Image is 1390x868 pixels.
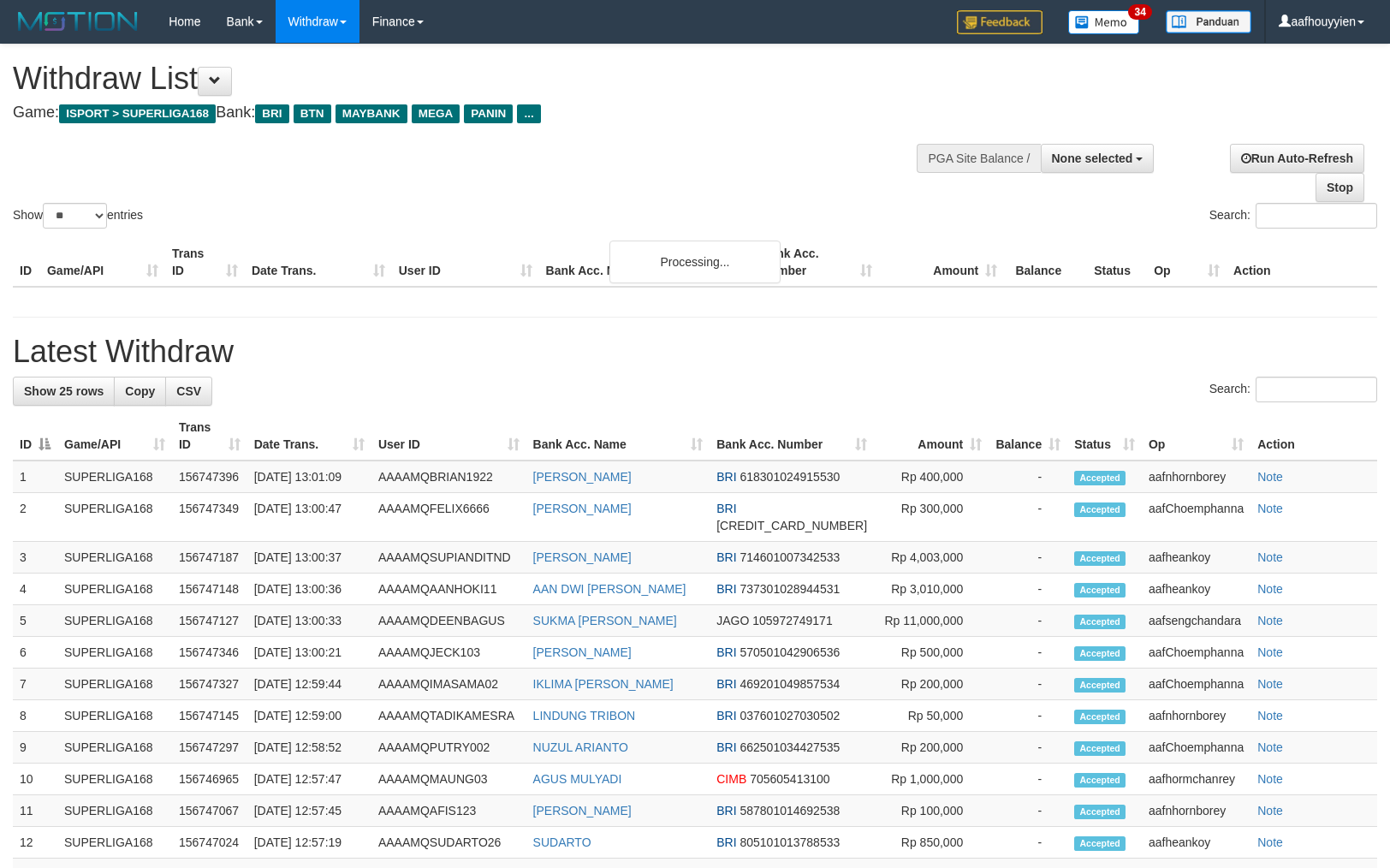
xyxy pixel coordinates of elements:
td: - [989,669,1067,700]
td: 156747349 [172,493,247,542]
td: - [989,605,1067,637]
span: CIMB [716,772,746,786]
span: Accepted [1074,471,1126,485]
th: User ID: activate to sort column ascending [371,412,526,461]
td: Rp 11,000,000 [874,605,989,637]
span: Copy 570501042906536 to clipboard [740,645,840,659]
span: Copy 587801014692538 to clipboard [740,804,840,817]
th: Trans ID [165,238,245,287]
th: Status [1087,238,1147,287]
a: Show 25 rows [13,377,115,406]
td: Rp 1,000,000 [874,764,989,795]
td: - [989,827,1067,859]
td: AAAAMQSUPIANDITND [371,542,526,574]
td: Rp 4,003,000 [874,542,989,574]
td: AAAAMQMAUNG03 [371,764,526,795]
td: 156746965 [172,764,247,795]
td: 1 [13,461,57,493]
span: Copy 714601007342533 to clipboard [740,550,840,564]
span: Accepted [1074,678,1126,693]
h4: Game: Bank: [13,104,910,122]
a: Note [1257,582,1283,596]
td: Rp 400,000 [874,461,989,493]
img: Button%20Memo.svg [1068,10,1140,34]
td: [DATE] 12:57:45 [247,795,371,827]
td: [DATE] 12:59:00 [247,700,371,732]
label: Search: [1209,203,1377,229]
td: SUPERLIGA168 [57,700,172,732]
th: Date Trans. [245,238,392,287]
span: Copy 618301024915530 to clipboard [740,470,840,484]
a: Note [1257,677,1283,691]
td: SUPERLIGA168 [57,637,172,669]
a: Note [1257,614,1283,627]
span: Accepted [1074,615,1126,629]
td: aafheankoy [1142,542,1250,574]
label: Show entries [13,203,143,229]
td: AAAAMQJECK103 [371,637,526,669]
th: Balance [1004,238,1087,287]
span: BRI [716,740,736,754]
span: MEGA [412,104,460,123]
td: SUPERLIGA168 [57,732,172,764]
td: [DATE] 13:00:36 [247,574,371,605]
span: Copy 616301004351506 to clipboard [716,519,867,532]
span: Copy 662501034427535 to clipboard [740,740,840,754]
th: Status: activate to sort column ascending [1067,412,1142,461]
td: - [989,461,1067,493]
a: Note [1257,740,1283,754]
span: CSV [176,384,201,398]
span: JAGO [716,614,749,627]
td: 156747327 [172,669,247,700]
input: Search: [1256,377,1377,402]
th: Action [1250,412,1377,461]
td: AAAAMQBRIAN1922 [371,461,526,493]
span: BRI [716,677,736,691]
td: Rp 100,000 [874,795,989,827]
td: 10 [13,764,57,795]
input: Search: [1256,203,1377,229]
span: Copy [125,384,155,398]
th: Action [1227,238,1377,287]
a: Note [1257,645,1283,659]
td: 156747187 [172,542,247,574]
span: BRI [716,550,736,564]
td: aafsengchandara [1142,605,1250,637]
td: 156747024 [172,827,247,859]
th: Bank Acc. Name: activate to sort column ascending [526,412,710,461]
td: [DATE] 12:58:52 [247,732,371,764]
a: Note [1257,709,1283,722]
td: Rp 300,000 [874,493,989,542]
td: SUPERLIGA168 [57,542,172,574]
td: aafnhornborey [1142,461,1250,493]
td: 156747297 [172,732,247,764]
td: AAAAMQDEENBAGUS [371,605,526,637]
td: 156747145 [172,700,247,732]
span: ... [517,104,540,123]
td: 7 [13,669,57,700]
th: Trans ID: activate to sort column ascending [172,412,247,461]
span: PANIN [464,104,513,123]
td: - [989,493,1067,542]
td: aafheankoy [1142,827,1250,859]
td: aafheankoy [1142,574,1250,605]
td: 156747346 [172,637,247,669]
th: Amount [879,238,1004,287]
div: PGA Site Balance / [917,144,1040,173]
span: BRI [716,582,736,596]
label: Search: [1209,377,1377,402]
td: Rp 200,000 [874,732,989,764]
a: Run Auto-Refresh [1230,144,1364,173]
td: - [989,700,1067,732]
td: [DATE] 12:59:44 [247,669,371,700]
td: 11 [13,795,57,827]
td: 156747067 [172,795,247,827]
th: Op: activate to sort column ascending [1142,412,1250,461]
span: MAYBANK [336,104,407,123]
td: [DATE] 13:00:21 [247,637,371,669]
span: BRI [716,502,736,515]
th: User ID [392,238,539,287]
a: NUZUL ARIANTO [533,740,628,754]
td: 6 [13,637,57,669]
span: Accepted [1074,836,1126,851]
